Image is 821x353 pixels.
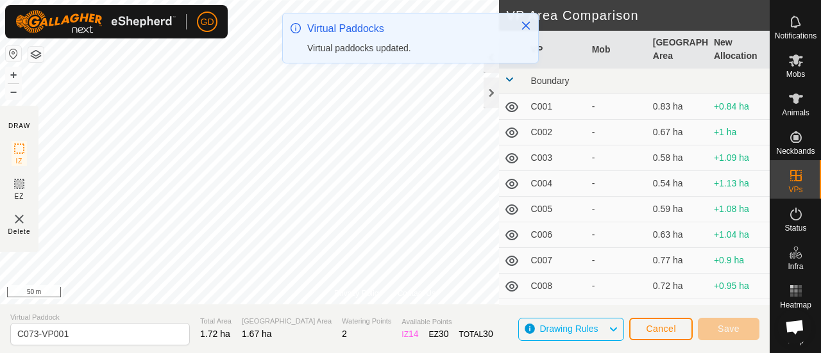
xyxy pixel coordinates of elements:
div: Virtual paddocks updated. [307,42,507,55]
div: - [592,177,643,190]
span: Notifications [775,32,817,40]
span: GD [201,15,214,29]
td: C004 [526,171,587,197]
span: 1.67 ha [242,329,272,339]
a: Help [770,314,821,350]
div: - [592,228,643,242]
td: C006 [526,222,587,248]
div: - [592,100,643,113]
td: +0.9 ha [709,248,770,274]
span: 30 [483,329,493,339]
span: Neckbands [776,147,815,155]
span: Available Points [402,316,493,327]
td: +0.86 ha [709,299,770,325]
span: Virtual Paddock [10,312,190,323]
div: TOTAL [459,327,493,341]
td: 0.77 ha [648,248,709,274]
td: C003 [526,145,587,171]
td: C005 [526,197,587,222]
div: IZ [402,327,418,341]
td: 0.81 ha [648,299,709,325]
th: Mob [587,31,648,69]
div: - [592,254,643,267]
span: 14 [409,329,419,339]
span: Cancel [646,324,676,334]
td: +0.84 ha [709,94,770,120]
div: - [592,279,643,293]
td: C008 [526,274,587,299]
div: EZ [429,327,449,341]
td: 0.54 ha [648,171,709,197]
span: Animals [782,109,809,117]
td: C001 [526,94,587,120]
div: Virtual Paddocks [307,21,507,37]
td: C009 [526,299,587,325]
span: Infra [788,263,803,270]
span: Drawing Rules [539,324,598,334]
td: +1.13 ha [709,171,770,197]
span: [GEOGRAPHIC_DATA] Area [242,316,332,327]
span: Total Area [200,316,232,327]
td: +1.09 ha [709,145,770,171]
span: Mobs [786,70,805,78]
div: Open chat [777,309,812,344]
th: New Allocation [709,31,770,69]
h2: VP Area Comparison [507,8,770,23]
td: +0.95 ha [709,274,770,299]
span: Help [788,337,804,345]
span: Status [784,224,806,232]
div: - [592,151,643,165]
th: VP [526,31,587,69]
div: DRAW [8,121,30,131]
td: +1 ha [709,120,770,145]
button: – [6,84,21,99]
a: Privacy Policy [334,288,382,299]
span: 2 [342,329,347,339]
td: 0.59 ha [648,197,709,222]
td: +1.08 ha [709,197,770,222]
td: 0.67 ha [648,120,709,145]
span: Save [718,324,740,334]
span: Delete [8,227,31,236]
th: [GEOGRAPHIC_DATA] Area [648,31,709,69]
a: Contact Us [398,288,436,299]
td: 0.72 ha [648,274,709,299]
button: + [6,67,21,83]
span: Heatmap [780,301,811,309]
span: IZ [16,156,23,166]
button: Cancel [629,318,693,340]
td: 0.63 ha [648,222,709,248]
span: EZ [15,192,24,201]
img: VP [12,211,27,227]
span: Watering Points [342,316,391,327]
span: 1.72 ha [200,329,230,339]
td: C007 [526,248,587,274]
button: Save [698,318,759,340]
span: VPs [788,186,802,193]
td: +1.04 ha [709,222,770,248]
img: Gallagher Logo [15,10,176,33]
span: Boundary [531,76,570,86]
div: - [592,126,643,139]
button: Close [517,17,535,35]
div: - [592,202,643,216]
td: 0.83 ha [648,94,709,120]
button: Reset Map [6,46,21,62]
span: 30 [439,329,449,339]
td: 0.58 ha [648,145,709,171]
button: Map Layers [28,47,44,62]
td: C002 [526,120,587,145]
